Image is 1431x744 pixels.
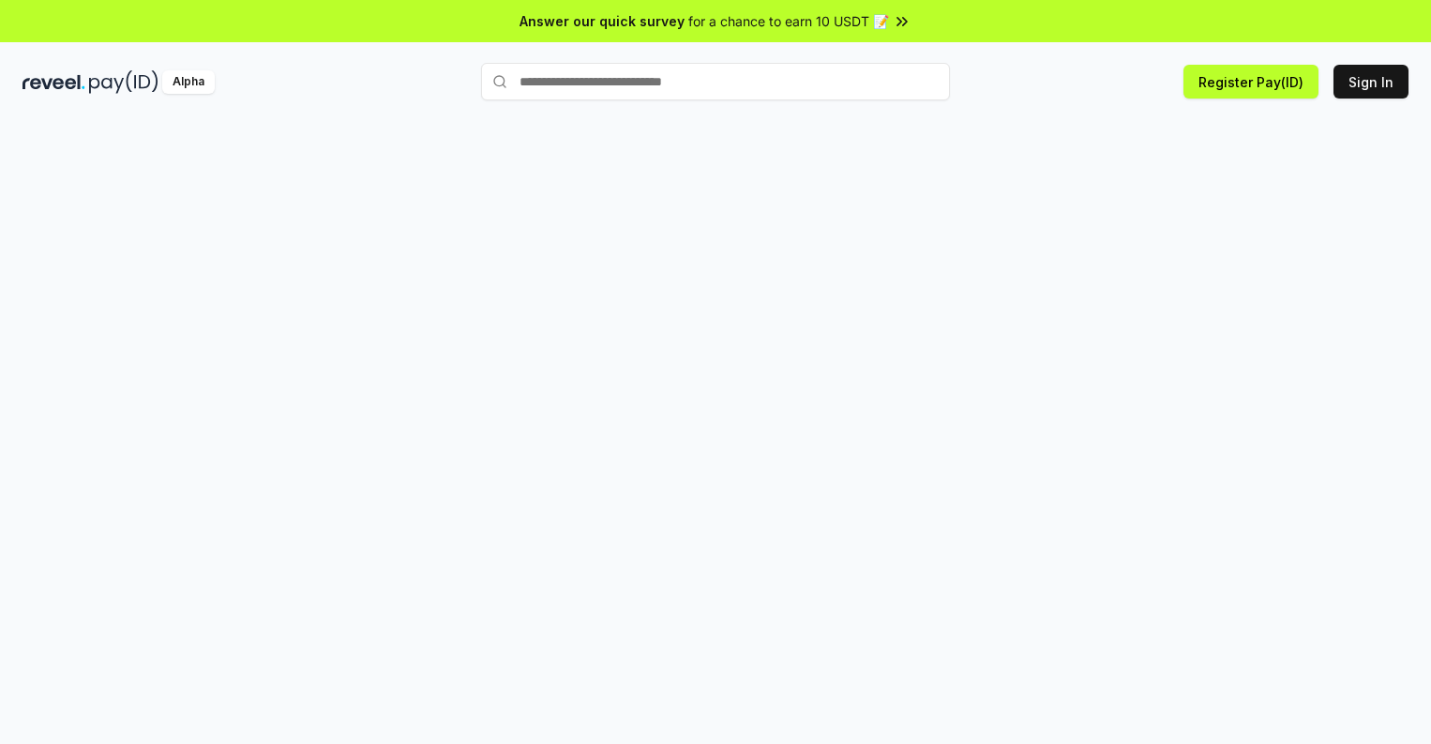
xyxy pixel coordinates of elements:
[89,70,158,94] img: pay_id
[23,70,85,94] img: reveel_dark
[162,70,215,94] div: Alpha
[520,11,685,31] span: Answer our quick survey
[688,11,889,31] span: for a chance to earn 10 USDT 📝
[1333,65,1408,99] button: Sign In
[1183,65,1318,99] button: Register Pay(ID)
